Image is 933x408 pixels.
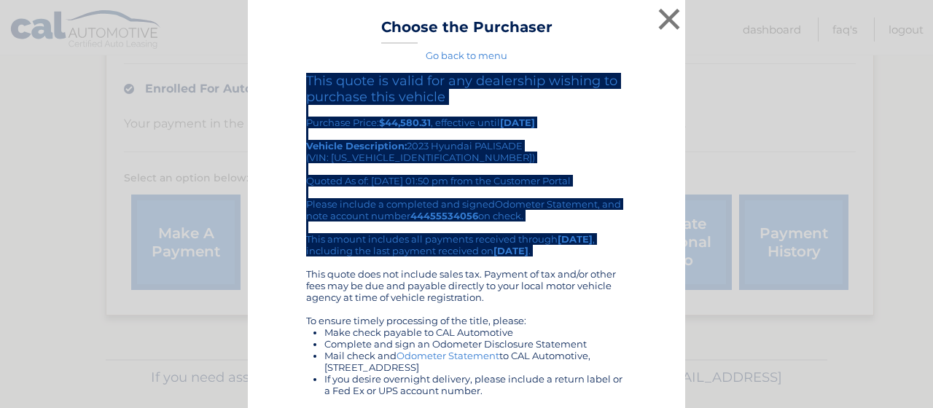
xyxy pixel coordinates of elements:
[306,140,407,152] strong: Vehicle Description:
[426,50,507,61] a: Go back to menu
[324,350,627,373] li: Mail check and to CAL Automotive, [STREET_ADDRESS]
[324,338,627,350] li: Complete and sign an Odometer Disclosure Statement
[655,4,684,34] button: ×
[495,198,598,210] a: Odometer Statement
[324,373,627,396] li: If you desire overnight delivery, please include a return label or a Fed Ex or UPS account number.
[379,117,431,128] b: $44,580.31
[500,117,535,128] b: [DATE]
[306,73,627,198] div: Purchase Price: , effective until 2023 Hyundai PALISADE (VIN: [US_VEHICLE_IDENTIFICATION_NUMBER])...
[558,233,593,245] b: [DATE]
[397,350,499,361] a: Odometer Statement
[306,73,627,105] h4: This quote is valid for any dealership wishing to purchase this vehicle
[410,210,478,221] b: 44455534056
[493,245,528,256] b: [DATE]
[324,326,627,338] li: Make check payable to CAL Automotive
[381,18,553,44] h3: Choose the Purchaser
